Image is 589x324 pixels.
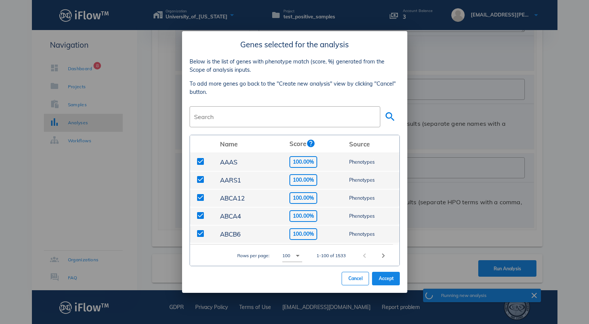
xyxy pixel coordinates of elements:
span: AARS1 [220,176,241,184]
span: ABCA12 [220,194,245,202]
span: 100.00% [293,158,314,165]
th: Name [214,135,284,153]
button: Cancel [342,272,369,285]
button: Accept [372,272,399,285]
p: To add more genes go back to the "Create new analysis" view by clicking "Cancel" button. [190,80,400,96]
span: AAAS [220,158,237,166]
span: Genes selected for the analysis [240,39,349,49]
div: 1-100 of 1533 [316,252,346,259]
th: Source [343,135,399,153]
span: Name [220,140,238,148]
span: Phenotypes [349,231,375,237]
p: Below is the list of genes with phenotype match (score, %) generated from the Scope of analysis i... [190,58,400,74]
span: Phenotypes [349,159,375,165]
i: arrow_drop_down [293,251,302,260]
span: 100.00% [293,231,314,237]
div: 100Rows per page: [282,250,302,262]
button: Next page [377,249,390,262]
span: ABCB6 [220,230,241,238]
i: chevron_right [379,251,388,260]
span: Phenotypes [349,213,375,219]
span: 100.00% [293,212,314,219]
div: 100 [282,252,290,259]
span: Accept [378,276,393,281]
span: 100.00% [293,194,314,201]
span: ABCA4 [220,212,241,220]
span: Phenotypes [349,177,375,183]
span: Phenotypes [349,195,375,201]
span: Source [349,140,370,148]
span: Cancel [348,276,363,281]
th: Score [283,135,343,153]
span: 100.00% [293,176,314,183]
div: Rows per page: [237,245,302,267]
